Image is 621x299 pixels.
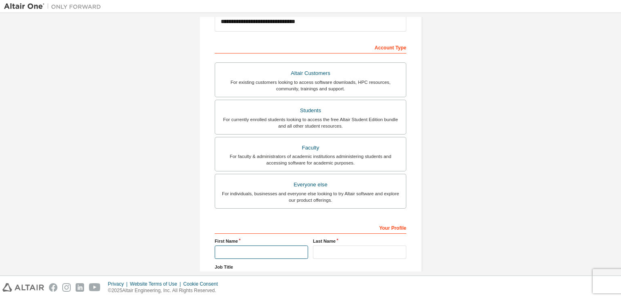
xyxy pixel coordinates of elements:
img: youtube.svg [89,283,101,292]
div: Faculty [220,142,401,154]
img: Altair One [4,2,105,11]
div: Privacy [108,281,130,287]
div: Account Type [215,41,406,53]
div: Altair Customers [220,68,401,79]
label: Job Title [215,264,406,270]
p: © 2025 Altair Engineering, Inc. All Rights Reserved. [108,287,223,294]
div: Cookie Consent [183,281,222,287]
label: Last Name [313,238,406,244]
div: Students [220,105,401,116]
img: altair_logo.svg [2,283,44,292]
div: Everyone else [220,179,401,190]
img: facebook.svg [49,283,57,292]
img: linkedin.svg [76,283,84,292]
div: For faculty & administrators of academic institutions administering students and accessing softwa... [220,153,401,166]
div: For individuals, businesses and everyone else looking to try Altair software and explore our prod... [220,190,401,203]
label: First Name [215,238,308,244]
div: Website Terms of Use [130,281,183,287]
div: For existing customers looking to access software downloads, HPC resources, community, trainings ... [220,79,401,92]
div: For currently enrolled students looking to access the free Altair Student Edition bundle and all ... [220,116,401,129]
div: Your Profile [215,221,406,234]
img: instagram.svg [62,283,71,292]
